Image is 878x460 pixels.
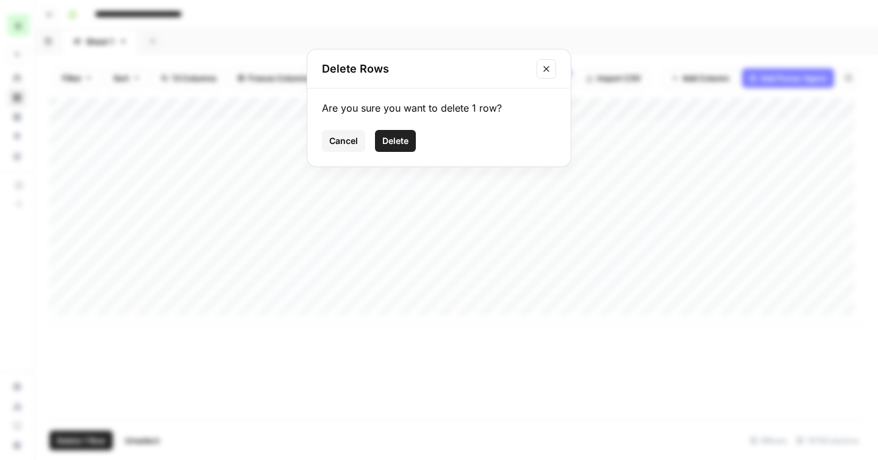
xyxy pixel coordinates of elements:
[322,60,529,77] h2: Delete Rows
[329,135,358,147] span: Cancel
[322,130,365,152] button: Cancel
[382,135,409,147] span: Delete
[375,130,416,152] button: Delete
[322,101,556,115] div: Are you sure you want to delete 1 row?
[537,59,556,79] button: Close modal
